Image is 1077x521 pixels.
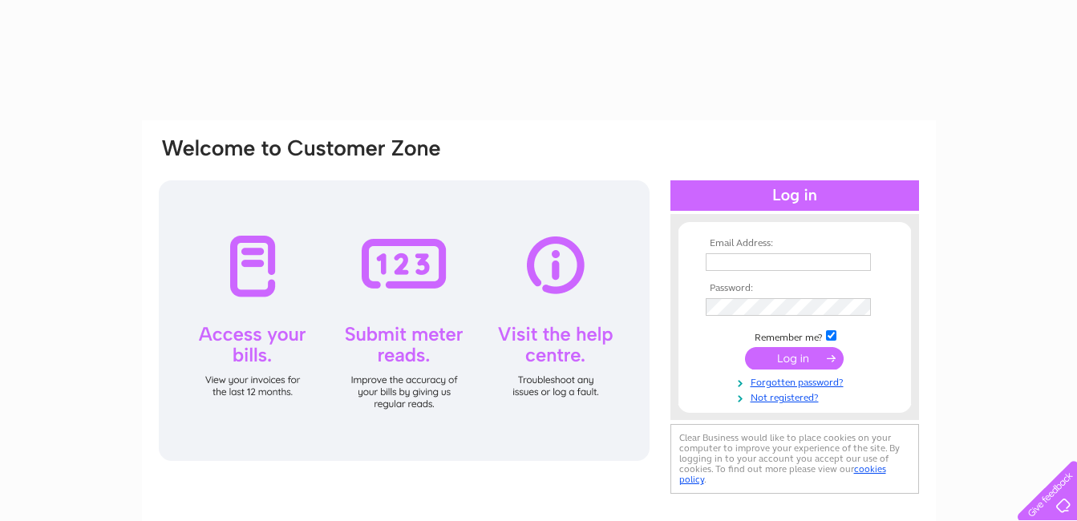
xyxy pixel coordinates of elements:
[706,389,888,404] a: Not registered?
[706,374,888,389] a: Forgotten password?
[702,238,888,249] th: Email Address:
[702,328,888,344] td: Remember me?
[745,347,844,370] input: Submit
[702,283,888,294] th: Password:
[679,463,886,485] a: cookies policy
[670,424,919,494] div: Clear Business would like to place cookies on your computer to improve your experience of the sit...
